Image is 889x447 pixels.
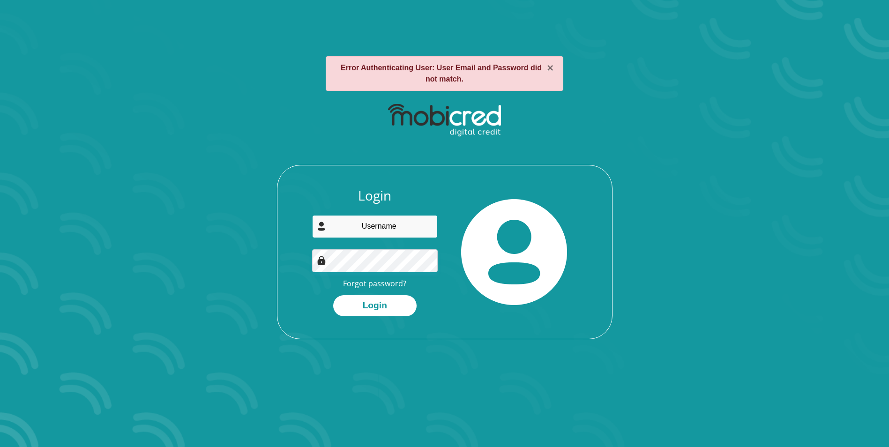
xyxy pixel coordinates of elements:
[312,188,438,204] h3: Login
[388,104,501,137] img: mobicred logo
[317,222,326,231] img: user-icon image
[333,295,417,316] button: Login
[312,215,438,238] input: Username
[547,62,553,74] button: ×
[341,64,542,83] strong: Error Authenticating User: User Email and Password did not match.
[343,278,406,289] a: Forgot password?
[317,256,326,265] img: Image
